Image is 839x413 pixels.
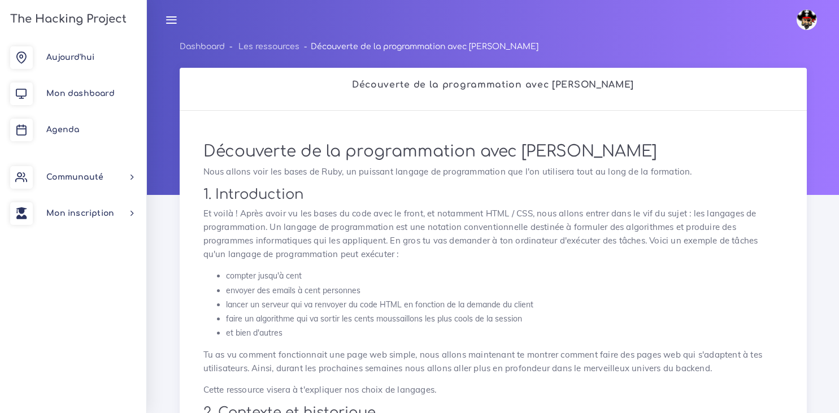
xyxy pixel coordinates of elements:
[46,89,115,98] span: Mon dashboard
[238,42,299,51] a: Les ressources
[180,42,225,51] a: Dashboard
[797,10,817,30] img: avatar
[203,207,783,261] p: Et voilà ! Après avoir vu les bases du code avec le front, et notamment HTML / CSS, nous allons e...
[226,312,783,326] li: faire un algorithme qui va sortir les cents moussaillons les plus cools de la session
[46,209,114,218] span: Mon inscription
[226,298,783,312] li: lancer un serveur qui va renvoyer du code HTML en fonction de la demande du client
[203,165,783,179] p: Nous allons voir les bases de Ruby, un puissant langage de programmation que l'on utilisera tout ...
[46,173,103,181] span: Communauté
[7,13,127,25] h3: The Hacking Project
[46,53,94,62] span: Aujourd'hui
[46,125,79,134] span: Agenda
[226,284,783,298] li: envoyer des emails à cent personnes
[203,142,783,162] h1: Découverte de la programmation avec [PERSON_NAME]
[299,40,538,54] li: Découverte de la programmation avec [PERSON_NAME]
[226,326,783,340] li: et bien d'autres
[203,186,783,203] h2: 1. Introduction
[203,383,783,397] p: Cette ressource visera à t'expliquer nos choix de langages.
[192,80,795,90] h2: Découverte de la programmation avec [PERSON_NAME]
[203,348,783,375] p: Tu as vu comment fonctionnait une page web simple, nous allons maintenant te montrer comment fair...
[226,269,783,283] li: compter jusqu'à cent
